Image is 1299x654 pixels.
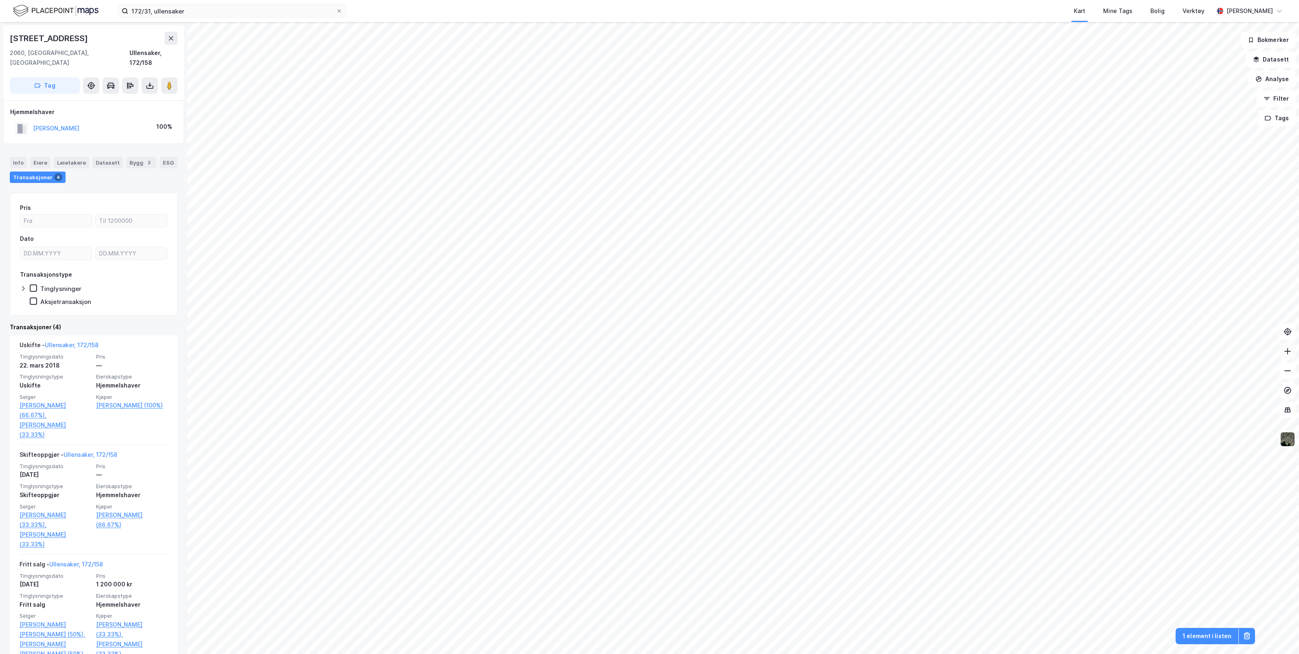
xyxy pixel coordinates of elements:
button: Bokmerker [1241,32,1296,48]
div: Ullensaker, 172/158 [129,48,178,68]
input: DD.MM.YYYY [20,247,92,260]
span: Tinglysningstype [20,483,91,490]
div: Info [10,157,27,168]
div: Transaksjoner (4) [10,322,178,332]
div: Uskifte - [20,340,99,353]
div: 100% [156,122,172,132]
div: [STREET_ADDRESS] [10,32,90,45]
button: Tag [10,77,80,94]
a: Ullensaker, 172/158 [49,561,103,568]
a: [PERSON_NAME] (33.33%), [96,620,168,639]
div: Skifteoppgjør [20,490,91,500]
span: Selger [20,503,91,510]
a: [PERSON_NAME] (33.33%) [20,420,91,440]
a: [PERSON_NAME] (66.67%), [20,401,91,420]
div: [DATE] [20,579,91,589]
span: Eierskapstype [96,592,168,599]
div: 3 [145,159,153,167]
div: 2060, [GEOGRAPHIC_DATA], [GEOGRAPHIC_DATA] [10,48,129,68]
div: Mine Tags [1103,6,1132,16]
div: Leietakere [54,157,89,168]
span: Kjøper [96,394,168,401]
img: logo.f888ab2527a4732fd821a326f86c7f29.svg [13,4,99,18]
div: Transaksjonstype [20,270,72,280]
a: [PERSON_NAME] (33.33%) [20,530,91,549]
button: Analyse [1249,71,1296,87]
input: DD.MM.YYYY [96,247,167,260]
div: Hjemmelshaver [96,381,168,390]
div: Hjemmelshaver [96,600,168,610]
span: Pris [96,463,168,470]
a: [PERSON_NAME] (100%) [96,401,168,410]
div: Fritt salg - [20,559,103,573]
div: 4 [54,173,62,181]
button: Tags [1258,110,1296,126]
div: Dato [20,234,34,244]
div: Transaksjoner [10,172,66,183]
div: Kart [1074,6,1085,16]
div: Pris [20,203,31,213]
div: Tinglysninger [40,285,81,293]
span: Pris [96,573,168,579]
span: Tinglysningsdato [20,353,91,360]
span: Eierskapstype [96,373,168,380]
iframe: Chat Widget [1258,615,1299,654]
a: [PERSON_NAME] (33.33%), [20,510,91,530]
a: [PERSON_NAME] (66.67%) [96,510,168,530]
span: Kjøper [96,612,168,619]
div: Eiere [30,157,50,168]
a: [PERSON_NAME] [PERSON_NAME] (50%), [20,620,91,639]
div: Aksjetransaksjon [40,298,91,306]
div: Datasett [92,157,123,168]
input: Søk på adresse, matrikkel, gårdeiere, leietakere eller personer [128,5,336,17]
button: 1 element i listen [1176,628,1238,644]
div: Hjemmelshaver [96,490,168,500]
span: Selger [20,394,91,401]
div: — [96,361,168,370]
div: 1 200 000 kr [96,579,168,589]
div: Bygg [126,157,156,168]
div: Skifteoppgjør - [20,450,117,463]
div: [PERSON_NAME] [1227,6,1273,16]
div: Verktøy [1183,6,1205,16]
button: Datasett [1246,51,1296,68]
button: Filter [1257,90,1296,107]
div: — [96,470,168,480]
input: Fra [20,215,92,227]
div: Hjemmelshaver [10,107,177,117]
span: Eierskapstype [96,483,168,490]
div: Uskifte [20,381,91,390]
input: Til 1200000 [96,215,167,227]
div: 22. mars 2018 [20,361,91,370]
span: Tinglysningsdato [20,463,91,470]
img: 9k= [1280,432,1295,447]
span: Selger [20,612,91,619]
span: Tinglysningstype [20,592,91,599]
div: [DATE] [20,470,91,480]
a: Ullensaker, 172/158 [45,341,99,348]
div: Fritt salg [20,600,91,610]
span: Pris [96,353,168,360]
a: Ullensaker, 172/158 [64,451,117,458]
span: Kjøper [96,503,168,510]
div: Bolig [1150,6,1165,16]
div: ESG [160,157,177,168]
span: Tinglysningstype [20,373,91,380]
span: Tinglysningsdato [20,573,91,579]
